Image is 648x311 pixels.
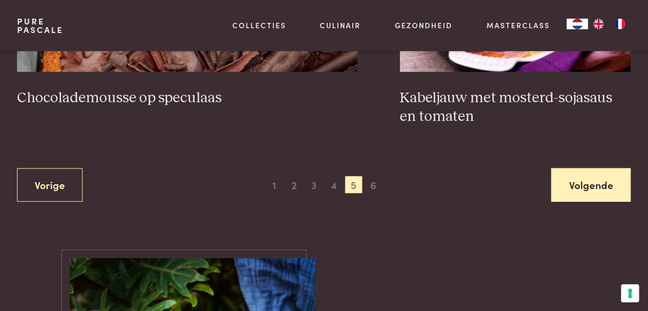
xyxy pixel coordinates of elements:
span: 3 [305,176,322,193]
button: Uw voorkeuren voor toestemming voor trackingtechnologieën [621,284,639,302]
span: 1 [266,176,283,193]
a: Volgende [552,168,631,202]
a: PurePascale [17,17,63,34]
a: Vorige [17,168,83,202]
h3: Kabeljauw met mosterd-sojasaus en tomaten [400,89,631,126]
span: 6 [365,176,382,193]
div: Language [567,19,588,29]
a: EN [588,19,610,29]
span: 4 [326,176,343,193]
a: Masterclass [487,20,550,31]
a: NL [567,19,588,29]
h3: Chocolademousse op speculaas [17,89,358,108]
ul: Language list [588,19,631,29]
a: Culinair [320,20,361,31]
a: Gezondheid [395,20,453,31]
a: Collecties [232,20,286,31]
span: 5 [345,176,362,193]
a: FR [610,19,631,29]
aside: Language selected: Nederlands [567,19,631,29]
span: 2 [286,176,303,193]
